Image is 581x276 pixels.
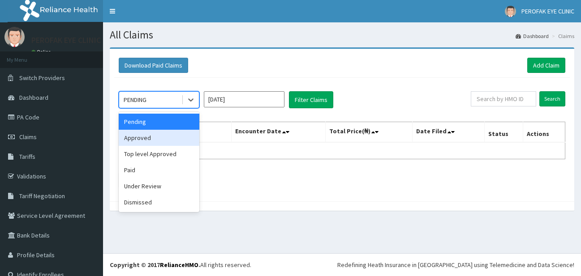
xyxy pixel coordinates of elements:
h1: All Claims [110,29,574,41]
span: PEROFAK EYE CLINIC [521,7,574,15]
footer: All rights reserved. [103,253,581,276]
li: Claims [550,32,574,40]
button: Filter Claims [289,91,333,108]
a: RelianceHMO [160,261,198,269]
th: Date Filed [412,122,484,143]
button: Download Paid Claims [119,58,188,73]
div: Approved [119,130,199,146]
span: Claims [19,133,37,141]
input: Search [539,91,565,106]
img: User Image [4,27,25,47]
div: Paid [119,162,199,178]
span: Tariffs [19,153,35,161]
div: Redefining Heath Insurance in [GEOGRAPHIC_DATA] using Telemedicine and Data Science! [337,260,574,269]
th: Status [484,122,523,143]
div: PENDING [124,95,146,104]
div: Pending [119,114,199,130]
span: Switch Providers [19,74,65,82]
th: Encounter Date [231,122,325,143]
span: Tariff Negotiation [19,192,65,200]
p: PEROFAK EYE CLINIC [31,36,101,44]
th: Actions [523,122,565,143]
input: Select Month and Year [204,91,284,107]
a: Online [31,49,53,55]
a: Add Claim [527,58,565,73]
div: Under Review [119,178,199,194]
div: Dismissed [119,194,199,210]
img: User Image [505,6,516,17]
strong: Copyright © 2017 . [110,261,200,269]
th: Total Price(₦) [325,122,412,143]
a: Dashboard [516,32,549,40]
span: Dashboard [19,93,48,102]
div: Top level Approved [119,146,199,162]
input: Search by HMO ID [471,91,536,106]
